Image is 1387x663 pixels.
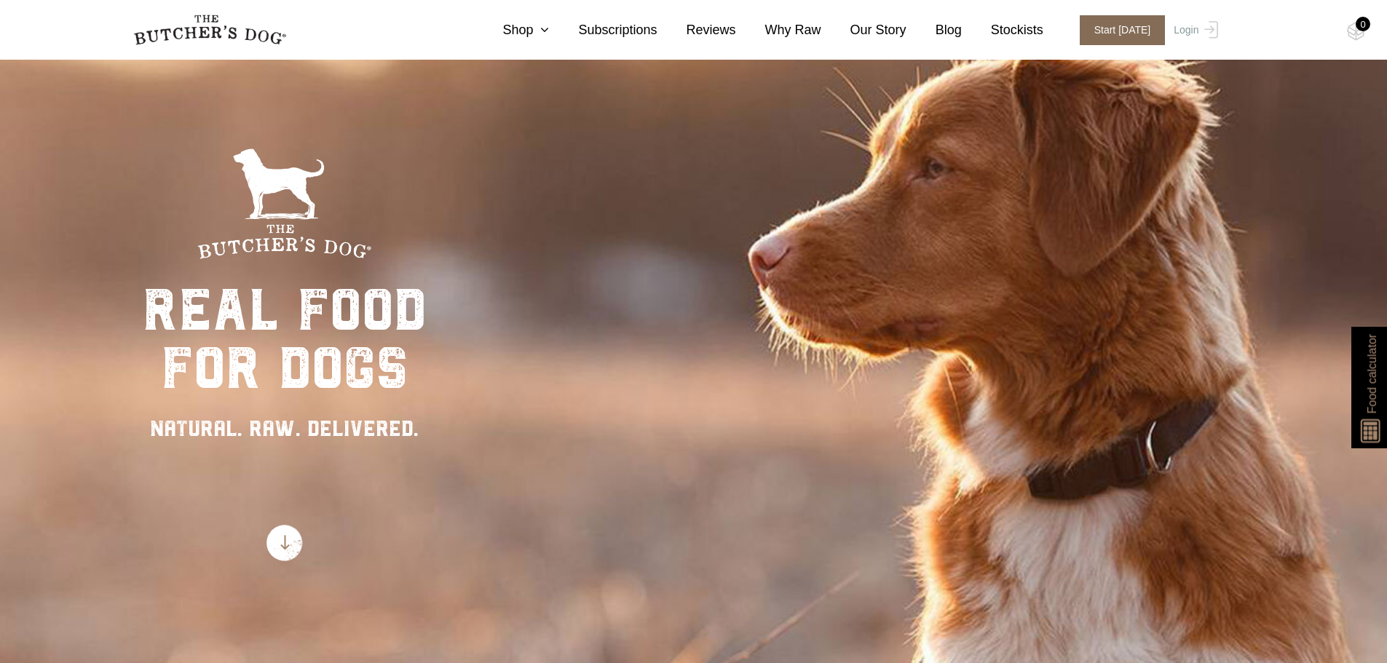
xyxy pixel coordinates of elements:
[1356,17,1370,31] div: 0
[1170,15,1217,45] a: Login
[736,20,821,40] a: Why Raw
[1347,22,1365,41] img: TBD_Cart-Empty.png
[473,20,549,40] a: Shop
[1065,15,1171,45] a: Start [DATE]
[143,412,427,445] div: NATURAL. RAW. DELIVERED.
[657,20,736,40] a: Reviews
[1080,15,1166,45] span: Start [DATE]
[962,20,1043,40] a: Stockists
[906,20,962,40] a: Blog
[821,20,906,40] a: Our Story
[143,281,427,397] div: real food for dogs
[549,20,657,40] a: Subscriptions
[1363,334,1380,413] span: Food calculator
